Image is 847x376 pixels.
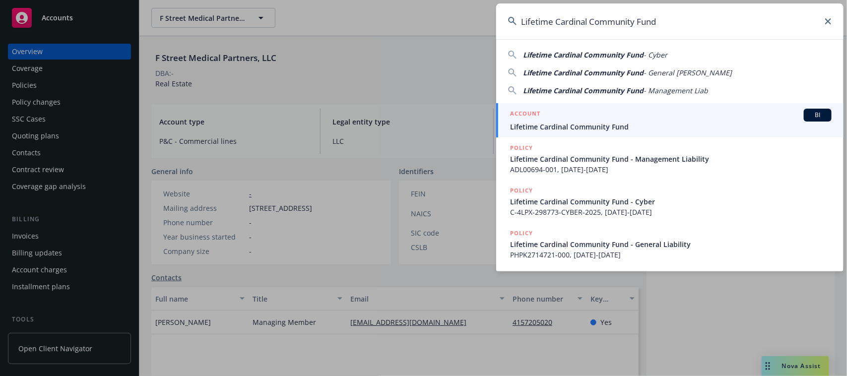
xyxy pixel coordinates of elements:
span: - General [PERSON_NAME] [644,68,732,77]
span: - Cyber [644,50,667,60]
h5: POLICY [510,143,533,153]
a: POLICYLifetime Cardinal Community Fund - CyberC-4LPX-298773-CYBER-2025, [DATE]-[DATE] [496,180,844,223]
h5: POLICY [510,186,533,195]
span: BI [808,111,828,120]
span: - Management Liab [644,86,708,95]
a: POLICYLifetime Cardinal Community Fund - General LiabilityPHPK2714721-000, [DATE]-[DATE] [496,223,844,265]
span: C-4LPX-298773-CYBER-2025, [DATE]-[DATE] [510,207,832,217]
span: Lifetime Cardinal Community Fund [523,50,644,60]
span: Lifetime Cardinal Community Fund - Cyber [510,196,832,207]
h5: POLICY [510,228,533,238]
h5: ACCOUNT [510,109,540,121]
input: Search... [496,3,844,39]
a: POLICYLifetime Cardinal Community Fund - Management LiabilityADL00694-001, [DATE]-[DATE] [496,137,844,180]
span: Lifetime Cardinal Community Fund [523,86,644,95]
a: ACCOUNTBILifetime Cardinal Community Fund [496,103,844,137]
span: Lifetime Cardinal Community Fund - Management Liability [510,154,832,164]
span: Lifetime Cardinal Community Fund [523,68,644,77]
span: Lifetime Cardinal Community Fund - General Liability [510,239,832,250]
span: PHPK2714721-000, [DATE]-[DATE] [510,250,832,260]
span: Lifetime Cardinal Community Fund [510,122,832,132]
span: ADL00694-001, [DATE]-[DATE] [510,164,832,175]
